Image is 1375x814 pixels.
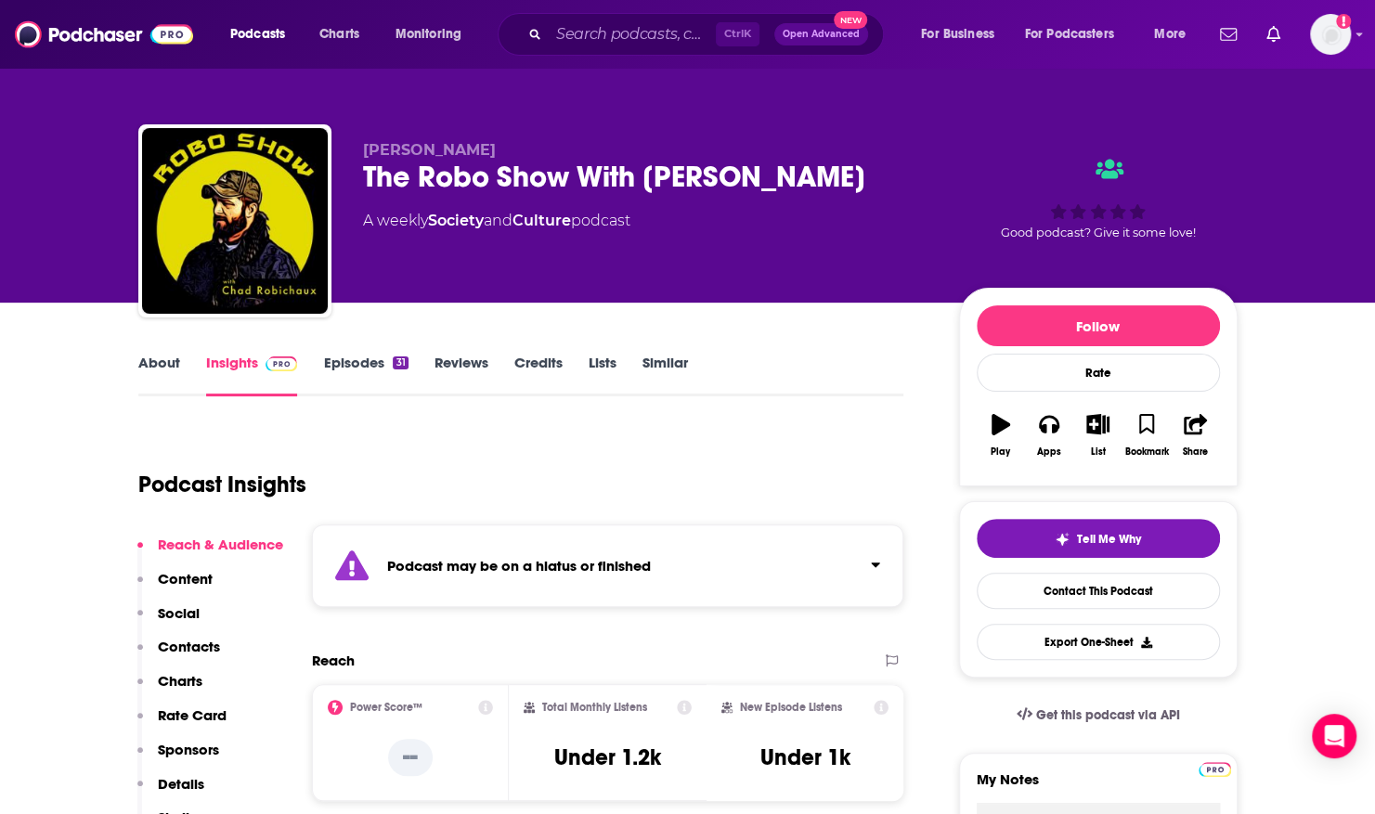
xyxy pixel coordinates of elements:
p: Contacts [158,638,220,655]
button: open menu [1013,19,1141,49]
span: Podcasts [230,21,285,47]
button: Details [137,775,204,809]
button: Reach & Audience [137,536,283,570]
button: Bookmark [1122,402,1171,469]
div: Apps [1037,446,1061,458]
span: Get this podcast via API [1035,707,1179,723]
div: Good podcast? Give it some love! [959,141,1238,256]
div: Rate [977,354,1220,392]
button: Open AdvancedNew [774,23,868,45]
button: Share [1171,402,1219,469]
a: InsightsPodchaser Pro [206,354,298,396]
div: Open Intercom Messenger [1312,714,1356,758]
img: Podchaser Pro [1199,762,1231,777]
h2: New Episode Listens [740,701,842,714]
h3: Under 1k [760,743,850,771]
span: Tell Me Why [1077,532,1141,547]
section: Click to expand status details [312,524,904,607]
button: Export One-Sheet [977,624,1220,660]
a: Contact This Podcast [977,573,1220,609]
span: Charts [319,21,359,47]
h2: Reach [312,652,355,669]
p: Content [158,570,213,588]
img: The Robo Show With Chad Robichaux [142,128,328,314]
p: Details [158,775,204,793]
button: Apps [1025,402,1073,469]
p: -- [388,739,433,776]
button: Sponsors [137,741,219,775]
div: Share [1183,446,1208,458]
h2: Total Monthly Listens [542,701,647,714]
div: Play [991,446,1010,458]
button: open menu [908,19,1018,49]
p: Sponsors [158,741,219,758]
a: Reviews [435,354,488,396]
h3: Under 1.2k [554,743,661,771]
a: Similar [642,354,688,396]
button: Content [137,570,213,604]
div: List [1091,446,1106,458]
span: New [834,11,867,29]
button: Show profile menu [1310,14,1351,55]
a: Lists [589,354,616,396]
button: open menu [217,19,309,49]
span: Ctrl K [716,22,759,46]
span: Open Advanced [783,30,860,39]
a: Episodes31 [323,354,408,396]
p: Rate Card [158,706,227,724]
span: For Podcasters [1025,21,1114,47]
label: My Notes [977,770,1220,803]
strong: Podcast may be on a hiatus or finished [387,557,651,575]
button: open menu [1141,19,1209,49]
span: More [1154,21,1186,47]
img: User Profile [1310,14,1351,55]
button: Rate Card [137,706,227,741]
a: Society [428,212,484,229]
div: 31 [393,356,408,369]
a: Culture [512,212,571,229]
div: Search podcasts, credits, & more... [515,13,902,56]
span: Logged in as ShellB [1310,14,1351,55]
input: Search podcasts, credits, & more... [549,19,716,49]
img: Podchaser Pro [266,356,298,371]
span: Monitoring [396,21,461,47]
button: tell me why sparkleTell Me Why [977,519,1220,558]
span: [PERSON_NAME] [363,141,496,159]
div: A weekly podcast [363,210,630,232]
p: Social [158,604,200,622]
button: Charts [137,672,202,706]
a: Charts [307,19,370,49]
button: Play [977,402,1025,469]
a: Get this podcast via API [1002,692,1195,738]
span: Good podcast? Give it some love! [1001,226,1196,239]
p: Reach & Audience [158,536,283,553]
img: tell me why sparkle [1055,532,1070,547]
a: Pro website [1199,759,1231,777]
button: Follow [977,305,1220,346]
img: Podchaser - Follow, Share and Rate Podcasts [15,17,193,52]
button: Social [137,604,200,639]
div: Bookmark [1124,446,1168,458]
a: Show notifications dropdown [1259,19,1288,50]
p: Charts [158,672,202,690]
button: Contacts [137,638,220,672]
span: and [484,212,512,229]
h2: Power Score™ [350,701,422,714]
span: For Business [921,21,994,47]
a: Show notifications dropdown [1213,19,1244,50]
button: List [1073,402,1122,469]
button: open menu [383,19,486,49]
a: Credits [514,354,563,396]
h1: Podcast Insights [138,471,306,498]
a: About [138,354,180,396]
svg: Add a profile image [1336,14,1351,29]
